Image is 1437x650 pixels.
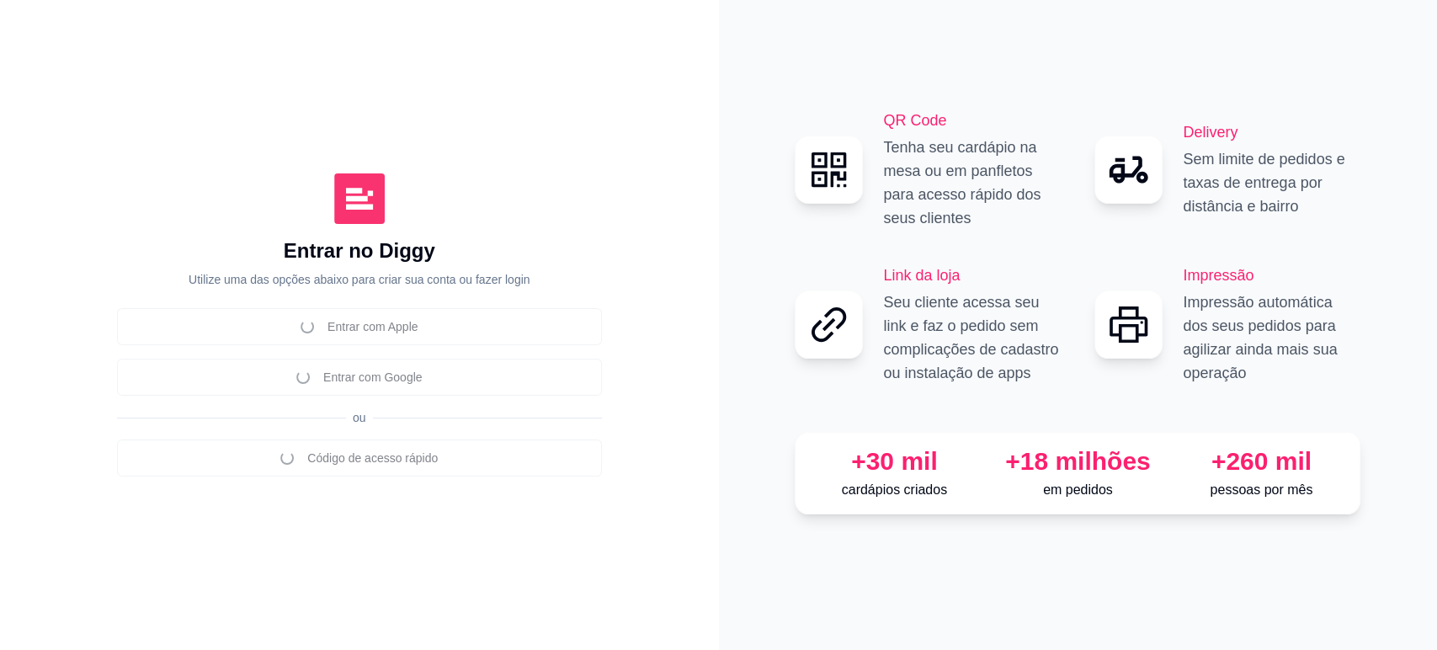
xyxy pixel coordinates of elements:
[883,136,1061,230] p: Tenha seu cardápio na mesa ou em panfletos para acesso rápido dos seus clientes
[284,237,435,264] h1: Entrar no Diggy
[1183,147,1360,218] p: Sem limite de pedidos e taxas de entrega por distância e bairro
[1176,446,1346,477] div: +260 mil
[883,290,1061,385] p: Seu cliente acessa seu link e faz o pedido sem complicações de cadastro ou instalação de apps
[883,264,1061,287] h2: Link da loja
[883,109,1061,132] h2: QR Code
[809,480,979,500] p: cardápios criados
[1183,120,1360,144] h2: Delivery
[1176,480,1346,500] p: pessoas por mês
[334,173,385,224] img: Diggy
[189,271,530,288] p: Utilize uma das opções abaixo para criar sua conta ou fazer login
[809,446,979,477] div: +30 mil
[1183,264,1360,287] h2: Impressão
[993,480,1163,500] p: em pedidos
[993,446,1163,477] div: +18 milhões
[1183,290,1360,385] p: Impressão automática dos seus pedidos para agilizar ainda mais sua operação
[346,411,373,424] span: ou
